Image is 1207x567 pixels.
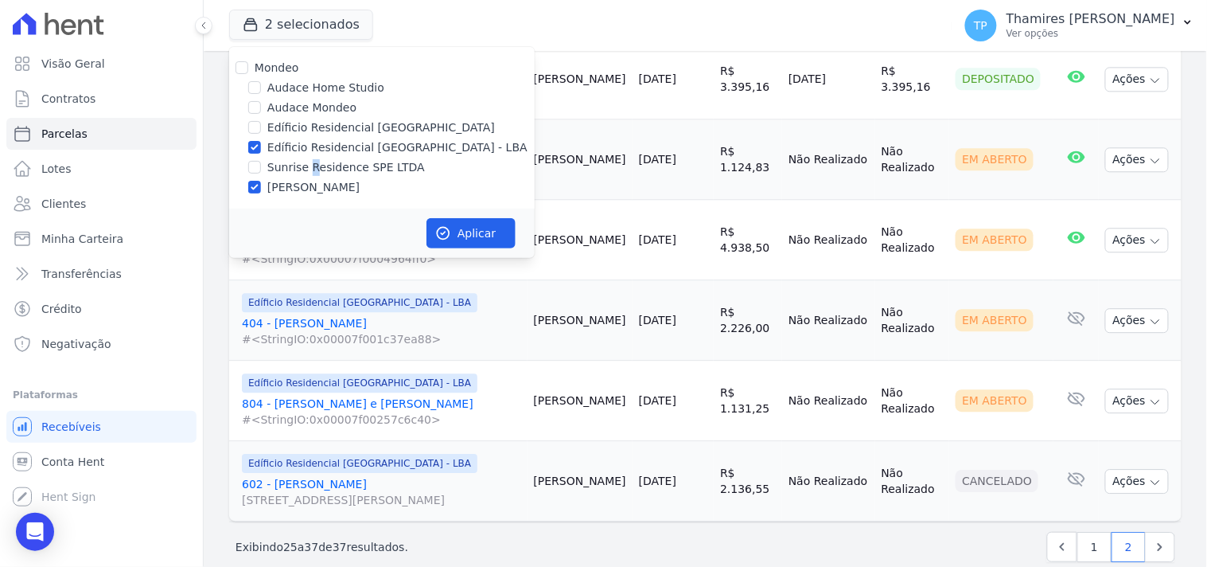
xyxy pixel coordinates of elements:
[956,470,1038,492] div: Cancelado
[41,161,72,177] span: Lotes
[528,280,633,361] td: [PERSON_NAME]
[333,541,347,553] span: 37
[229,10,373,40] button: 2 selecionados
[41,196,86,212] span: Clientes
[6,411,197,443] a: Recebíveis
[639,475,676,487] a: [DATE]
[1006,11,1175,27] p: Thamires [PERSON_NAME]
[6,328,197,360] a: Negativação
[242,492,521,508] span: [STREET_ADDRESS][PERSON_NAME]
[41,56,105,72] span: Visão Geral
[875,441,950,522] td: Não Realizado
[41,419,101,435] span: Recebíveis
[267,100,356,116] label: Audace Mondeo
[974,20,987,31] span: TP
[952,3,1207,48] button: TP Thamires [PERSON_NAME] Ver opções
[714,361,782,441] td: R$ 1.131,25
[875,200,950,280] td: Não Realizado
[41,91,95,107] span: Contratos
[782,441,875,522] td: Não Realizado
[875,119,950,200] td: Não Realizado
[41,454,104,470] span: Conta Hent
[267,139,528,156] label: Edíficio Residencial [GEOGRAPHIC_DATA] - LBA
[1105,67,1169,92] button: Ações
[1105,469,1169,494] button: Ações
[714,119,782,200] td: R$ 1.124,83
[242,293,477,312] span: Edíficio Residencial [GEOGRAPHIC_DATA] - LBA
[1145,532,1175,562] a: Next
[242,454,477,473] span: Edíficio Residencial [GEOGRAPHIC_DATA] - LBA
[1112,532,1146,562] a: 2
[956,389,1034,412] div: Em Aberto
[255,61,299,74] label: Mondeo
[528,39,633,119] td: [PERSON_NAME]
[267,119,495,136] label: Edíficio Residencial [GEOGRAPHIC_DATA]
[875,361,950,441] td: Não Realizado
[426,218,516,248] button: Aplicar
[528,119,633,200] td: [PERSON_NAME]
[639,153,676,166] a: [DATE]
[41,126,88,142] span: Parcelas
[6,48,197,80] a: Visão Geral
[16,513,54,551] div: Open Intercom Messenger
[528,441,633,522] td: [PERSON_NAME]
[242,251,521,267] span: #<StringIO:0x00007f0004964ff0>
[267,159,425,176] label: Sunrise Residence SPE LTDA
[639,233,676,246] a: [DATE]
[6,223,197,255] a: Minha Carteira
[41,301,82,317] span: Crédito
[41,231,123,247] span: Minha Carteira
[639,394,676,407] a: [DATE]
[6,188,197,220] a: Clientes
[236,539,408,555] p: Exibindo a de resultados.
[41,336,111,352] span: Negativação
[242,476,521,508] a: 602 - [PERSON_NAME][STREET_ADDRESS][PERSON_NAME]
[528,200,633,280] td: [PERSON_NAME]
[714,39,782,119] td: R$ 3.395,16
[267,179,360,196] label: [PERSON_NAME]
[714,200,782,280] td: R$ 4.938,50
[242,373,477,393] span: Edíficio Residencial [GEOGRAPHIC_DATA] - LBA
[305,541,319,553] span: 37
[242,412,521,428] span: #<StringIO:0x00007f00257c6c40>
[782,200,875,280] td: Não Realizado
[6,258,197,290] a: Transferências
[6,118,197,150] a: Parcelas
[13,385,190,405] div: Plataformas
[242,315,521,347] a: 404 - [PERSON_NAME]#<StringIO:0x00007f001c37ea88>
[782,361,875,441] td: Não Realizado
[875,39,950,119] td: R$ 3.395,16
[875,280,950,361] td: Não Realizado
[639,314,676,327] a: [DATE]
[782,119,875,200] td: Não Realizado
[956,229,1034,251] div: Em Aberto
[242,331,521,347] span: #<StringIO:0x00007f001c37ea88>
[6,293,197,325] a: Crédito
[6,153,197,185] a: Lotes
[956,309,1034,331] div: Em Aberto
[242,396,521,428] a: 804 - [PERSON_NAME] e [PERSON_NAME]#<StringIO:0x00007f00257c6c40>
[714,280,782,361] td: R$ 2.226,00
[639,72,676,85] a: [DATE]
[1105,228,1169,252] button: Ações
[41,266,122,282] span: Transferências
[1077,532,1112,562] a: 1
[956,68,1041,90] div: Depositado
[956,148,1034,170] div: Em Aberto
[528,361,633,441] td: [PERSON_NAME]
[6,446,197,478] a: Conta Hent
[1105,308,1169,333] button: Ações
[1047,532,1077,562] a: Previous
[1105,389,1169,413] button: Ações
[6,83,197,115] a: Contratos
[1105,147,1169,172] button: Ações
[267,80,384,96] label: Audace Home Studio
[782,39,875,119] td: [DATE]
[1006,27,1175,40] p: Ver opções
[782,280,875,361] td: Não Realizado
[283,541,298,553] span: 25
[714,441,782,522] td: R$ 2.136,55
